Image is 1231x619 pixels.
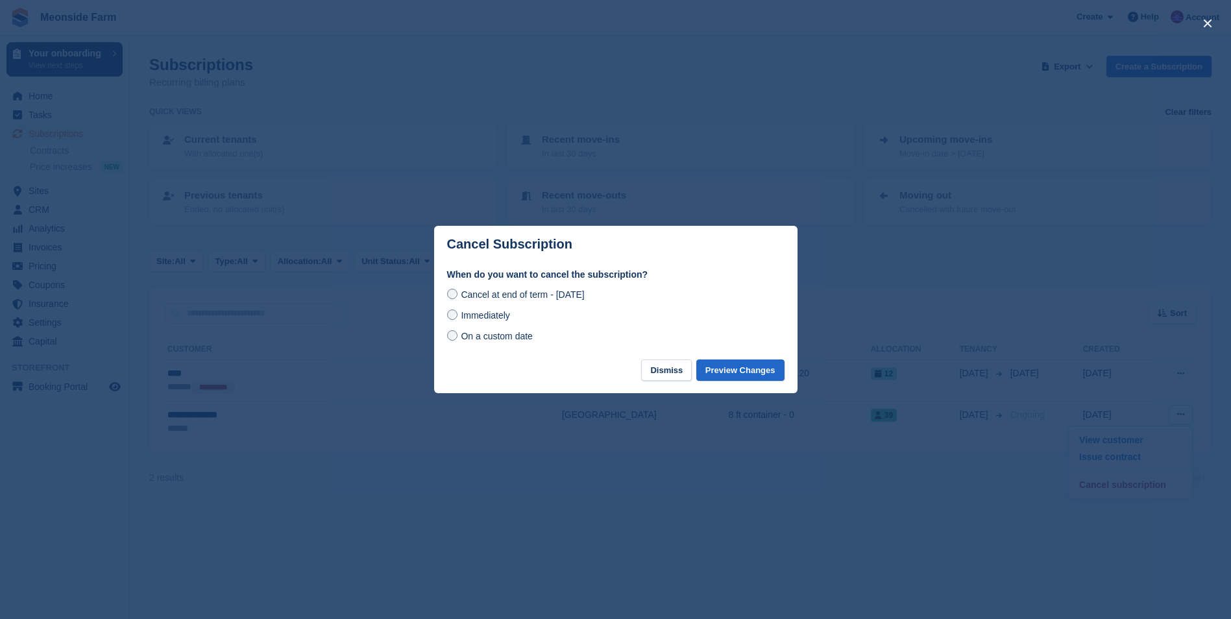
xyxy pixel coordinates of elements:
input: On a custom date [447,330,457,341]
p: Cancel Subscription [447,237,572,252]
button: Preview Changes [696,359,785,381]
button: Dismiss [641,359,692,381]
span: Immediately [461,310,509,321]
input: Cancel at end of term - [DATE] [447,289,457,299]
span: On a custom date [461,331,533,341]
input: Immediately [447,309,457,320]
label: When do you want to cancel the subscription? [447,268,785,282]
span: Cancel at end of term - [DATE] [461,289,584,300]
button: close [1197,13,1218,34]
